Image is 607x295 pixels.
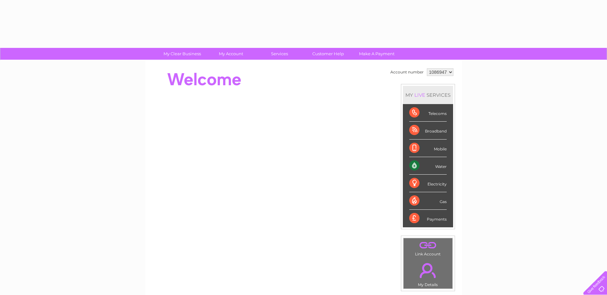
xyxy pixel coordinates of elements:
[403,238,453,258] td: Link Account
[405,240,451,251] a: .
[409,140,447,157] div: Mobile
[302,48,355,60] a: Customer Help
[204,48,257,60] a: My Account
[405,259,451,282] a: .
[409,175,447,192] div: Electricity
[403,258,453,289] td: My Details
[389,67,425,78] td: Account number
[409,192,447,210] div: Gas
[409,104,447,122] div: Telecoms
[409,157,447,175] div: Water
[253,48,306,60] a: Services
[409,122,447,139] div: Broadband
[409,210,447,227] div: Payments
[413,92,427,98] div: LIVE
[403,86,453,104] div: MY SERVICES
[156,48,209,60] a: My Clear Business
[350,48,403,60] a: Make A Payment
